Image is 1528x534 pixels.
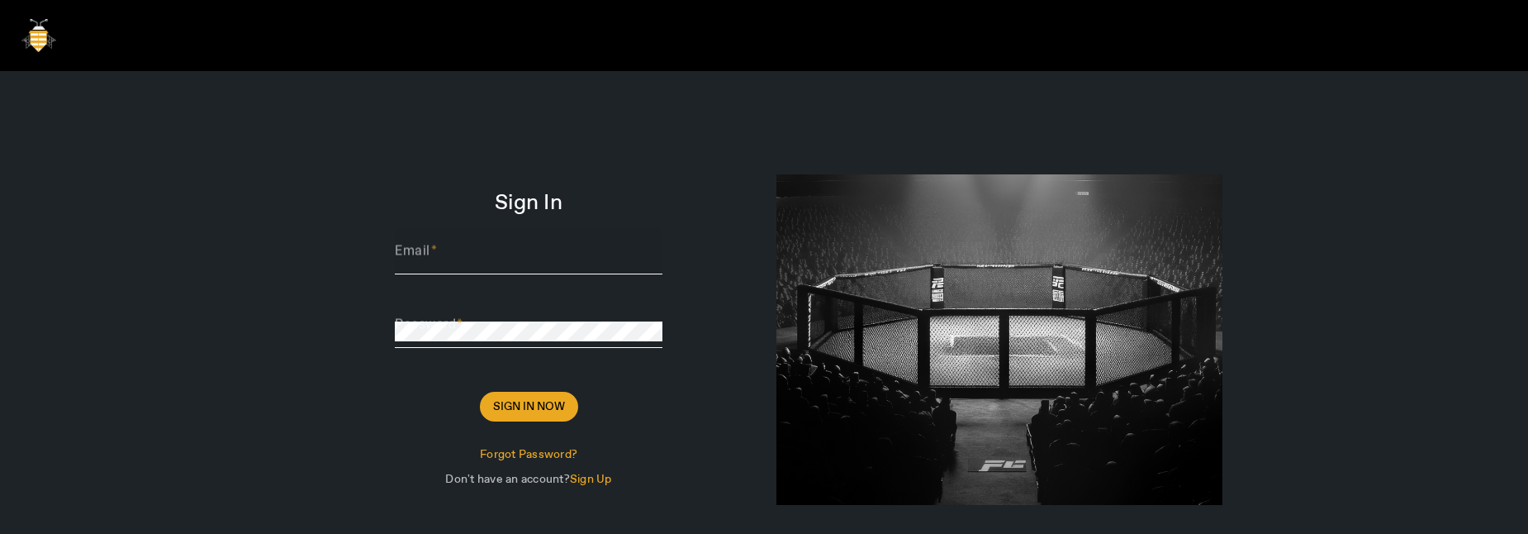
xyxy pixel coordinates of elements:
[570,472,612,487] span: Sign Up
[495,195,562,212] span: Sign In
[480,446,577,463] span: Forgot Password?
[395,243,430,259] mat-label: Email
[493,398,565,415] span: Sign In Now
[13,11,64,60] img: bigbee-logo.png
[395,317,456,332] mat-label: Password
[445,472,570,487] span: Don't have an account?
[480,392,578,422] button: Sign In Now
